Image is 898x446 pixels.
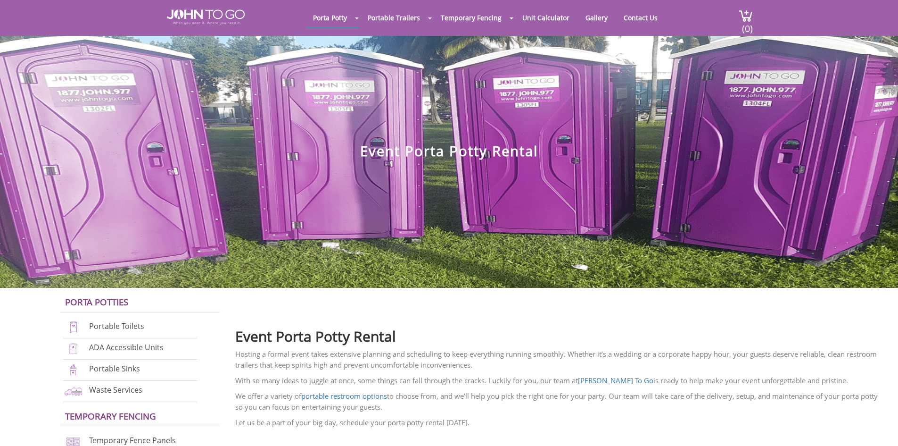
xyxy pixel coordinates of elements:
a: Portable Toilets [89,321,144,332]
a: Temporary Fencing [434,8,509,27]
img: waste-services-new.png [63,385,83,397]
a: [PERSON_NAME] To Go [578,376,653,385]
img: portable-sinks-new.png [63,363,83,376]
span: We offer a variety of to choose from, and we’ll help you pick the right one for your party. Our t... [235,391,878,412]
img: JOHN to go [167,9,245,25]
img: ADA-units-new.png [63,342,83,355]
span: (0) [741,15,753,35]
a: Temporary Fence Panels [89,435,176,446]
span: With so many ideas to juggle at once, some things can fall through the cracks. Luckily for you, o... [235,376,848,385]
a: Porta Potty [306,8,354,27]
a: portable restroom options [301,391,387,401]
img: portable-toilets-new.png [63,321,83,334]
h2: Event Porta Potty Rental [235,324,884,344]
a: Portable Sinks [89,363,140,374]
button: Live Chat [860,408,898,446]
a: ADA Accessible Units [89,342,164,353]
span: Hosting a formal event takes extensive planning and scheduling to keep everything running smoothl... [235,349,877,370]
a: Gallery [578,8,615,27]
a: Porta Potties [65,296,128,308]
img: cart a [739,9,753,22]
a: Portable Trailers [361,8,427,27]
span: Let us be a part of your big day, schedule your porta potty rental [DATE]. [235,418,470,427]
a: Unit Calculator [515,8,577,27]
a: Waste Services [89,385,142,395]
a: Temporary Fencing [65,410,156,422]
a: Contact Us [617,8,665,27]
